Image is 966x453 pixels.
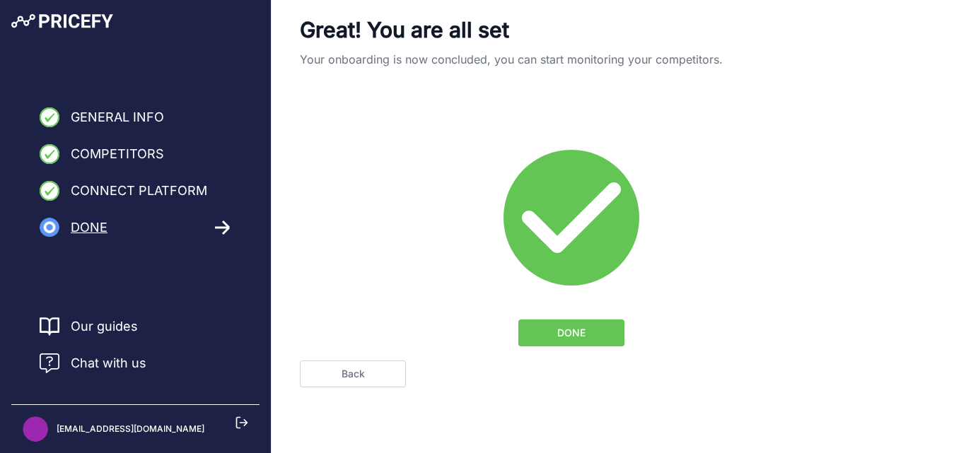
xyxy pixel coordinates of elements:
[40,353,146,373] a: Chat with us
[71,353,146,373] span: Chat with us
[71,317,138,336] a: Our guides
[71,218,107,237] span: Done
[557,326,586,340] span: DONE
[300,360,406,387] a: Back
[71,181,207,201] span: Connect Platform
[300,17,843,42] p: Great! You are all set
[71,144,164,164] span: Competitors
[300,51,843,68] p: Your onboarding is now concluded, you can start monitoring your competitors.
[71,107,164,127] span: General Info
[518,319,624,346] button: DONE
[57,423,204,435] p: [EMAIL_ADDRESS][DOMAIN_NAME]
[11,14,113,28] img: Pricefy Logo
